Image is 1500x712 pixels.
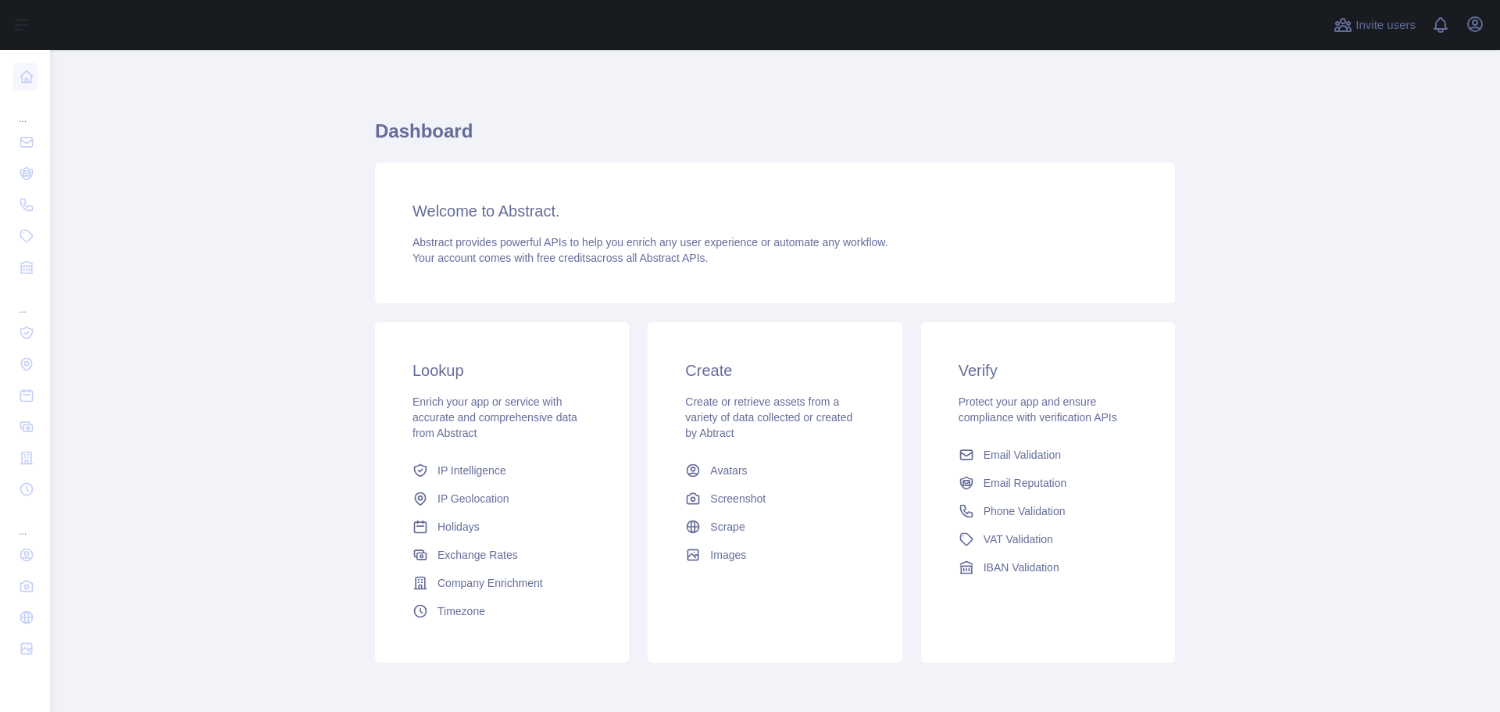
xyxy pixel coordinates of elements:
a: IBAN Validation [952,553,1144,581]
a: IP Intelligence [406,456,598,485]
a: Screenshot [679,485,870,513]
button: Invite users [1330,13,1419,38]
span: Phone Validation [984,503,1066,519]
span: Avatars [710,463,747,478]
span: Timezone [437,603,485,619]
a: Phone Validation [952,497,1144,525]
a: IP Geolocation [406,485,598,513]
h1: Dashboard [375,119,1175,156]
a: Timezone [406,597,598,625]
a: Email Validation [952,441,1144,469]
span: Protect your app and ensure compliance with verification APIs [959,395,1117,424]
span: Enrich your app or service with accurate and comprehensive data from Abstract [412,395,577,439]
a: Images [679,541,870,569]
span: Screenshot [710,491,766,506]
div: ... [12,284,37,316]
span: Scrape [710,519,745,535]
a: Avatars [679,456,870,485]
a: VAT Validation [952,525,1144,553]
h3: Lookup [412,360,591,381]
span: Email Reputation [984,475,1067,491]
span: IP Geolocation [437,491,509,506]
a: Exchange Rates [406,541,598,569]
div: ... [12,94,37,125]
span: Invite users [1355,16,1416,34]
span: VAT Validation [984,531,1053,547]
h3: Welcome to Abstract. [412,200,1137,222]
span: Exchange Rates [437,547,518,563]
span: IBAN Validation [984,560,1059,575]
span: Your account comes with across all Abstract APIs. [412,252,708,264]
span: Holidays [437,519,480,535]
a: Company Enrichment [406,569,598,597]
a: Email Reputation [952,469,1144,497]
a: Holidays [406,513,598,541]
div: ... [12,506,37,538]
h3: Verify [959,360,1137,381]
a: Scrape [679,513,870,541]
span: Abstract provides powerful APIs to help you enrich any user experience or automate any workflow. [412,236,888,249]
span: IP Intelligence [437,463,506,478]
span: Create or retrieve assets from a variety of data collected or created by Abtract [685,395,852,439]
span: Images [710,547,746,563]
span: Company Enrichment [437,575,543,591]
span: Email Validation [984,447,1061,463]
span: free credits [537,252,591,264]
h3: Create [685,360,864,381]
